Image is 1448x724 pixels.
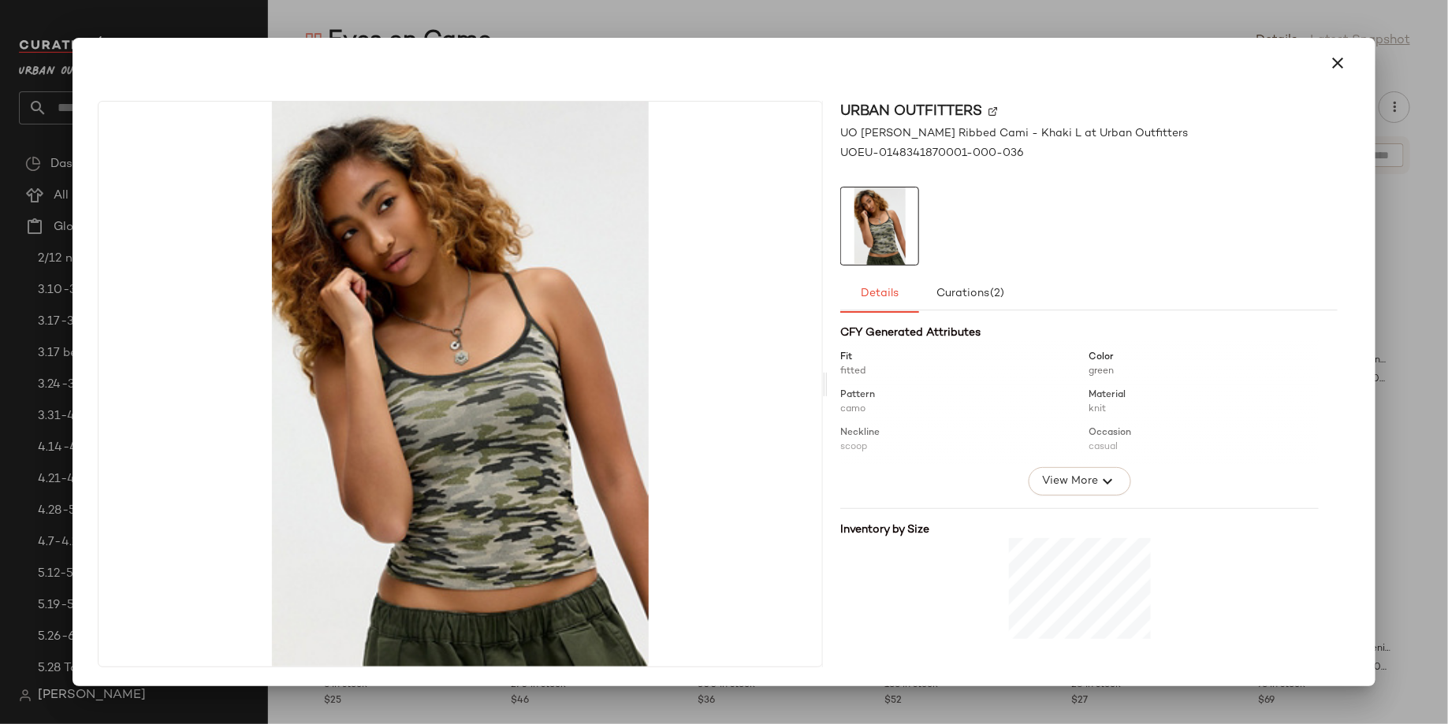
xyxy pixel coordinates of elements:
[840,101,982,122] span: Urban Outfitters
[99,102,823,666] img: 0148341870001_036_a2
[861,288,899,300] span: Details
[1042,472,1099,491] span: View More
[936,288,1006,300] span: Curations
[840,325,1319,341] div: CFY Generated Attributes
[1029,467,1131,496] button: View More
[841,187,918,265] img: 0148341870001_036_a2
[840,125,1188,142] span: UO [PERSON_NAME] Ribbed Cami - Khaki L at Urban Outfitters
[840,145,1024,162] span: UOEU-0148341870001-000-036
[990,288,1005,300] span: (2)
[840,522,1319,538] div: Inventory by Size
[988,107,998,117] img: svg%3e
